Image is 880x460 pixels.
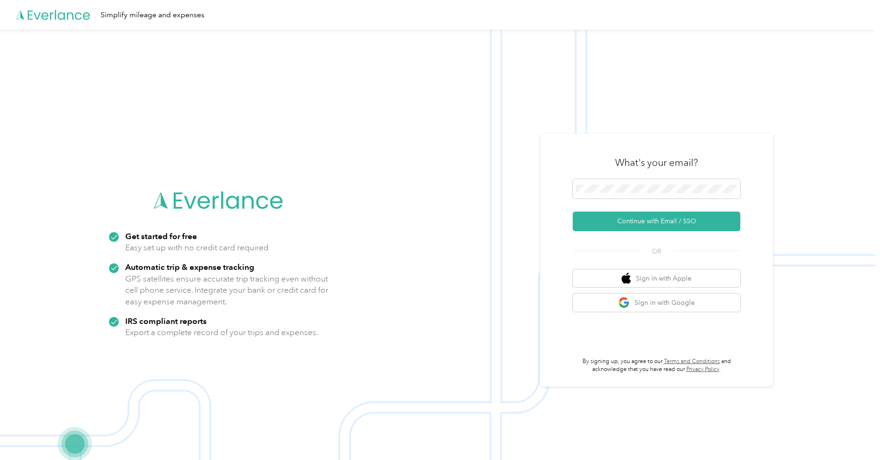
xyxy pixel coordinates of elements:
[125,242,269,254] p: Easy set up with no credit card required
[573,294,740,312] button: google logoSign in with Google
[125,327,318,338] p: Export a complete record of your trips and expenses.
[573,357,740,374] p: By signing up, you agree to our and acknowledge that you have read our .
[125,262,254,272] strong: Automatic trip & expense tracking
[686,366,719,373] a: Privacy Policy
[622,273,631,284] img: apple logo
[101,9,204,21] div: Simplify mileage and expenses
[125,273,329,308] p: GPS satellites ensure accurate trip tracking even without cell phone service. Integrate your bank...
[573,269,740,288] button: apple logoSign in with Apple
[828,408,880,460] iframe: Everlance-gr Chat Button Frame
[125,316,207,326] strong: IRS compliant reports
[615,156,698,169] h3: What's your email?
[125,231,197,241] strong: Get started for free
[640,247,673,256] span: OR
[573,212,740,231] button: Continue with Email / SSO
[618,297,630,309] img: google logo
[664,358,720,365] a: Terms and Conditions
